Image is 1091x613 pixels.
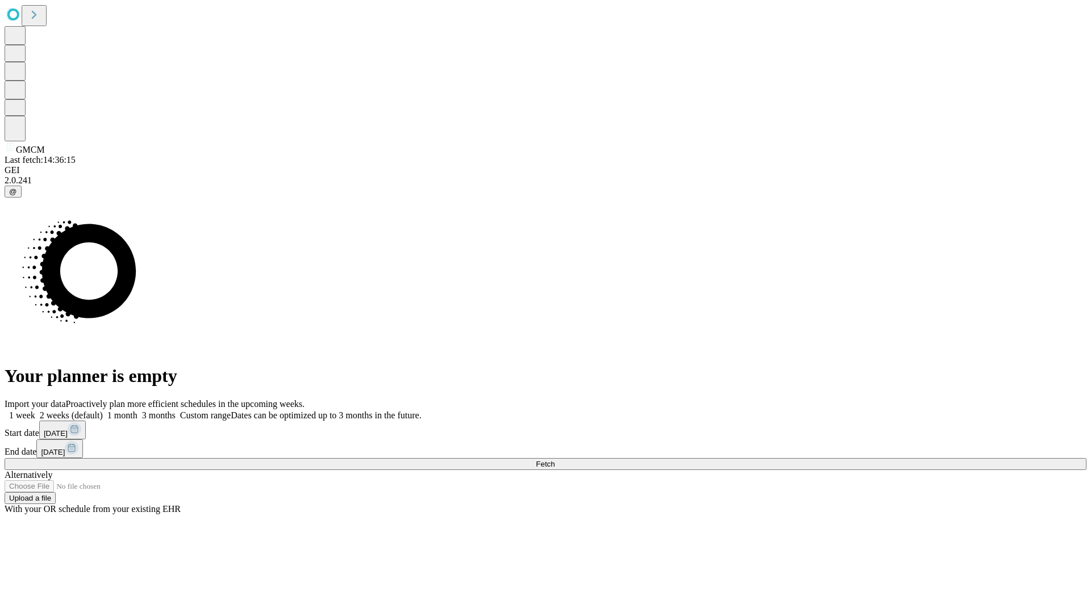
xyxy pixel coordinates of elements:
[5,155,76,165] span: Last fetch: 14:36:15
[107,410,138,420] span: 1 month
[5,399,66,409] span: Import your data
[36,439,83,458] button: [DATE]
[5,470,52,480] span: Alternatively
[180,410,231,420] span: Custom range
[5,439,1086,458] div: End date
[5,175,1086,186] div: 2.0.241
[39,421,86,439] button: [DATE]
[5,492,56,504] button: Upload a file
[231,410,421,420] span: Dates can be optimized up to 3 months in the future.
[5,421,1086,439] div: Start date
[41,448,65,456] span: [DATE]
[536,460,555,468] span: Fetch
[5,165,1086,175] div: GEI
[66,399,305,409] span: Proactively plan more efficient schedules in the upcoming weeks.
[44,429,68,438] span: [DATE]
[5,458,1086,470] button: Fetch
[5,366,1086,387] h1: Your planner is empty
[40,410,103,420] span: 2 weeks (default)
[9,410,35,420] span: 1 week
[9,187,17,196] span: @
[16,145,45,154] span: GMCM
[142,410,176,420] span: 3 months
[5,504,181,514] span: With your OR schedule from your existing EHR
[5,186,22,198] button: @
